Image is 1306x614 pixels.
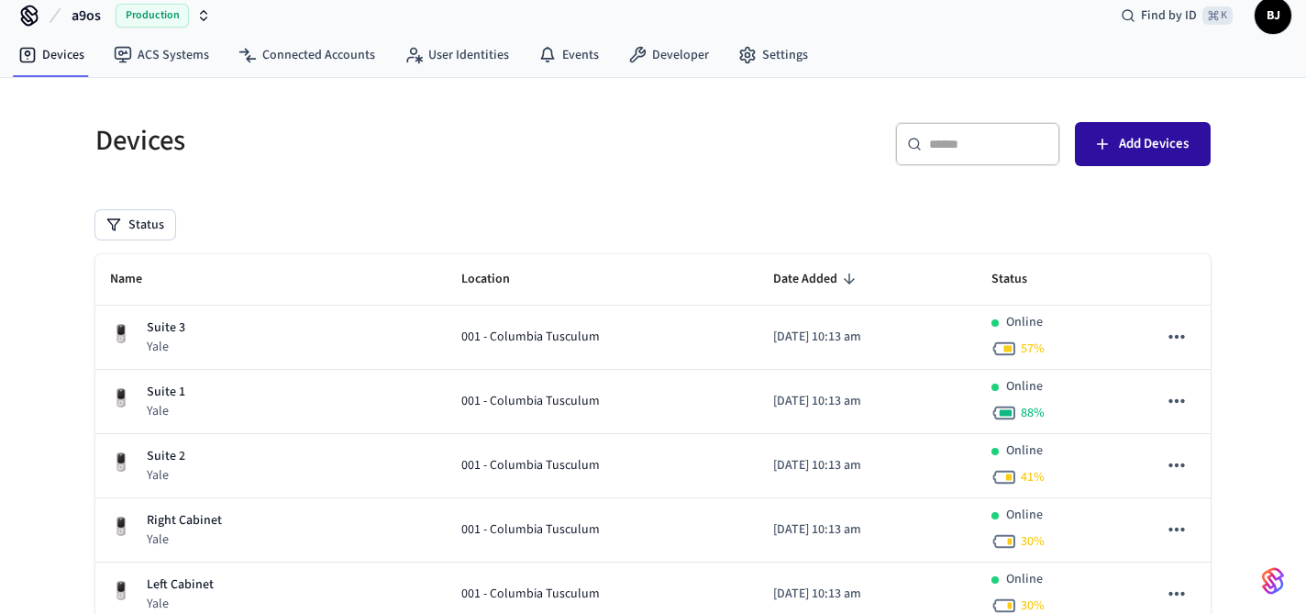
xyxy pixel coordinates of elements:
h5: Devices [95,122,642,160]
p: Suite 2 [147,447,185,466]
span: Find by ID [1141,6,1197,25]
p: Yale [147,466,185,485]
p: [DATE] 10:13 am [773,456,962,475]
a: ACS Systems [99,39,224,72]
span: 001 - Columbia Tusculum [461,585,600,604]
a: Devices [4,39,99,72]
span: Add Devices [1119,132,1189,156]
p: Yale [147,530,222,549]
a: Connected Accounts [224,39,390,72]
img: Yale Assure Touchscreen Wifi Smart Lock, Satin Nickel, Front [110,387,132,409]
span: 001 - Columbia Tusculum [461,328,600,347]
span: ⌘ K [1202,6,1233,25]
p: Online [1006,313,1043,332]
p: Online [1006,441,1043,461]
p: Right Cabinet [147,511,222,530]
p: Yale [147,338,185,356]
p: [DATE] 10:13 am [773,392,962,411]
img: Yale Assure Touchscreen Wifi Smart Lock, Satin Nickel, Front [110,452,132,474]
p: Online [1006,377,1043,396]
span: 001 - Columbia Tusculum [461,456,600,475]
span: a9os [72,5,101,27]
img: Yale Assure Touchscreen Wifi Smart Lock, Satin Nickel, Front [110,516,132,538]
img: Yale Assure Touchscreen Wifi Smart Lock, Satin Nickel, Front [110,580,132,602]
p: Left Cabinet [147,575,214,595]
span: 30 % [1021,532,1045,551]
p: [DATE] 10:13 am [773,585,962,604]
img: SeamLogoGradient.69752ec5.svg [1262,566,1284,596]
p: Online [1006,506,1043,525]
span: Date Added [773,265,861,294]
span: 41 % [1021,468,1045,486]
button: Status [95,210,175,240]
span: 001 - Columbia Tusculum [461,392,600,411]
p: Suite 3 [147,318,185,338]
p: Suite 1 [147,383,185,402]
span: 88 % [1021,404,1045,422]
a: User Identities [390,39,524,72]
p: Yale [147,402,185,420]
span: Production [116,4,189,28]
img: Yale Assure Touchscreen Wifi Smart Lock, Satin Nickel, Front [110,323,132,345]
span: Location [461,265,534,294]
p: [DATE] 10:13 am [773,328,962,347]
a: Settings [724,39,823,72]
span: 001 - Columbia Tusculum [461,520,600,540]
p: Yale [147,595,214,613]
span: 57 % [1021,340,1045,358]
span: Status [991,265,1051,294]
p: [DATE] 10:13 am [773,520,962,540]
p: Online [1006,570,1043,589]
span: Name [110,265,166,294]
button: Add Devices [1075,122,1211,166]
a: Events [524,39,614,72]
a: Developer [614,39,724,72]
